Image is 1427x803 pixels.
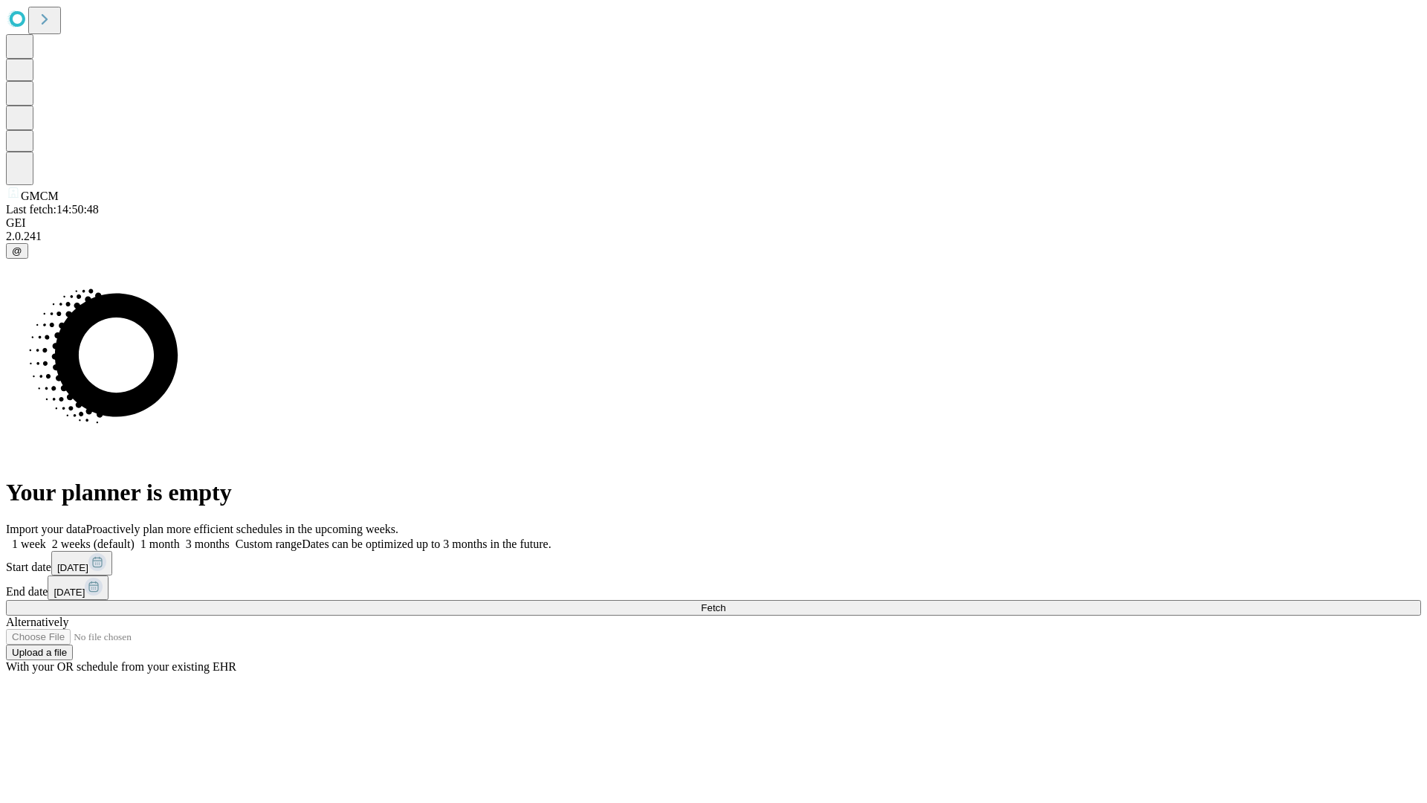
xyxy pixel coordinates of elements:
[6,645,73,660] button: Upload a file
[236,538,302,550] span: Custom range
[6,243,28,259] button: @
[701,602,725,613] span: Fetch
[6,660,236,673] span: With your OR schedule from your existing EHR
[6,551,1421,575] div: Start date
[86,523,398,535] span: Proactively plan more efficient schedules in the upcoming weeks.
[6,230,1421,243] div: 2.0.241
[54,587,85,598] span: [DATE]
[6,616,68,628] span: Alternatively
[12,538,46,550] span: 1 week
[6,600,1421,616] button: Fetch
[57,562,88,573] span: [DATE]
[51,551,112,575] button: [DATE]
[48,575,109,600] button: [DATE]
[6,203,99,216] span: Last fetch: 14:50:48
[21,190,59,202] span: GMCM
[6,575,1421,600] div: End date
[140,538,180,550] span: 1 month
[186,538,230,550] span: 3 months
[6,479,1421,506] h1: Your planner is empty
[52,538,135,550] span: 2 weeks (default)
[6,523,86,535] span: Import your data
[12,245,22,257] span: @
[302,538,551,550] span: Dates can be optimized up to 3 months in the future.
[6,216,1421,230] div: GEI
